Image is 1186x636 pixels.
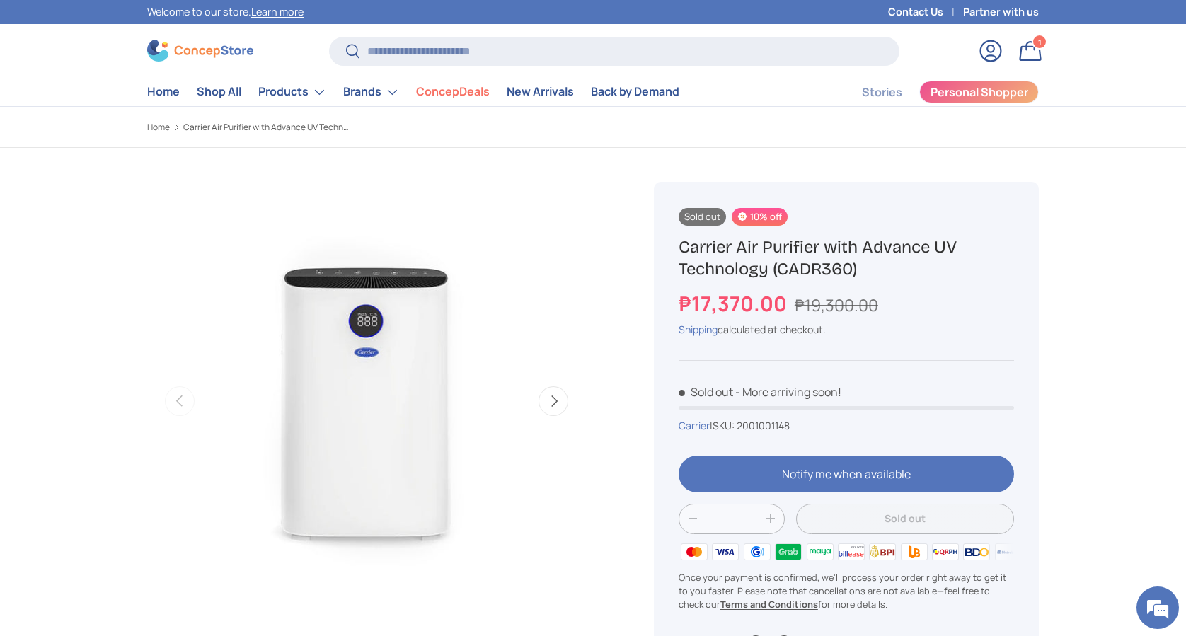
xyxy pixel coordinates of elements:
a: Brands [343,78,399,106]
p: Once your payment is confirmed, we'll process your order right away to get it to you faster. Plea... [679,571,1014,612]
a: ConcepDeals [416,78,490,105]
img: billease [836,541,867,562]
a: Back by Demand [591,78,679,105]
span: Sold out [679,208,726,226]
nav: Secondary [828,78,1039,106]
span: Personal Shopper [931,86,1028,98]
span: 2001001148 [737,419,790,432]
img: grabpay [773,541,804,562]
a: Personal Shopper [919,81,1039,103]
img: qrph [930,541,961,562]
img: gcash [742,541,773,562]
p: Welcome to our store. [147,4,304,20]
strong: ₱17,370.00 [679,289,790,318]
a: New Arrivals [507,78,574,105]
span: SKU: [713,419,735,432]
a: Carrier [679,419,710,432]
s: ₱19,300.00 [795,294,878,316]
img: bdo [961,541,992,562]
a: Stories [862,79,902,106]
img: master [679,541,710,562]
a: Shop All [197,78,241,105]
span: Sold out [679,384,733,400]
span: 1 [1038,36,1042,47]
a: Learn more [251,5,304,18]
span: | [710,419,790,432]
img: visa [710,541,741,562]
summary: Products [250,78,335,106]
span: 10% off [732,208,787,226]
a: Products [258,78,326,106]
div: calculated at checkout. [679,322,1014,337]
img: ubp [898,541,929,562]
a: Terms and Conditions [720,598,818,611]
h1: Carrier Air Purifier with Advance UV Technology (CADR360) [679,236,1014,280]
a: Home [147,123,170,132]
a: Home [147,78,180,105]
img: metrobank [993,541,1024,562]
a: Shipping [679,323,718,336]
button: Sold out [796,504,1014,534]
img: maya [804,541,835,562]
nav: Breadcrumbs [147,121,620,134]
summary: Brands [335,78,408,106]
a: Carrier Air Purifier with Advance UV Technology (CADR360) [183,123,353,132]
p: - More arriving soon! [735,384,841,400]
img: bpi [867,541,898,562]
img: ConcepStore [147,40,253,62]
a: Contact Us [888,4,963,20]
nav: Primary [147,78,679,106]
a: Partner with us [963,4,1039,20]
